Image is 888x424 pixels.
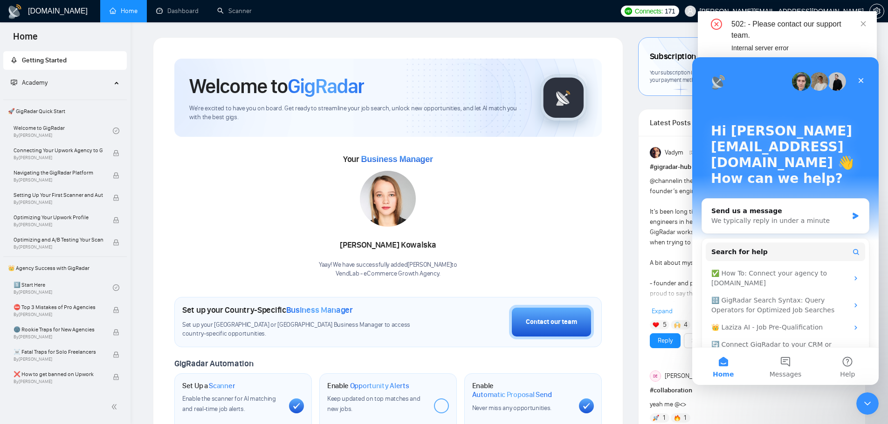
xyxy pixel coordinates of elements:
[684,320,688,330] span: 4
[731,19,866,41] div: 502: - Please contact our support team.
[650,117,716,128] span: Latest Posts from the GigRadar Community
[22,56,67,64] span: Getting Started
[650,333,681,348] button: Reply
[189,74,364,99] h1: Welcome to
[182,395,276,413] span: Enable the scanner for AI matching and real-time job alerts.
[684,413,686,423] span: 1
[14,235,103,244] span: Optimizing and A/B Testing Your Scanner for Better Results
[665,148,683,158] span: Vadym
[509,305,594,339] button: Contact our team
[319,269,457,278] p: VendLab - eCommerce Growth Agency .
[692,57,879,385] iframe: Intercom live chat
[319,237,457,253] div: [PERSON_NAME] Kowalska
[14,200,103,205] span: By [PERSON_NAME]
[731,43,866,53] div: Internal server error
[113,195,119,201] span: lock
[110,7,138,15] a: homeHome
[3,51,127,70] li: Getting Started
[111,402,120,411] span: double-left
[14,213,103,222] span: Optimizing Your Upwork Profile
[327,381,409,390] h1: Enable
[650,371,661,381] div: DE
[650,49,696,65] span: Subscription
[663,320,667,330] span: 5
[14,303,103,312] span: ⛔ Top 3 Mistakes of Pro Agencies
[692,336,733,346] a: See the details
[856,392,879,415] iframe: Intercom live chat
[113,284,119,291] span: check-circle
[286,305,353,315] span: Business Manager
[209,381,235,390] span: Scanner
[650,399,813,410] div: yeah me @<>
[658,336,673,346] a: Reply
[653,415,659,421] img: 🚀
[674,415,681,421] img: 🔥
[14,347,103,357] span: ☠️ Fatal Traps for Solo Freelancers
[870,7,884,15] span: setting
[11,79,48,87] span: Academy
[14,277,113,298] a: 1️⃣ Start HereBy[PERSON_NAME]
[650,147,661,158] img: Vadym
[540,74,587,121] img: gigradar-logo.png
[650,69,850,84] span: Your subscription is set to renew on . To keep things running smoothly, make sure your payment me...
[14,168,103,177] span: Navigating the GigRadar Platform
[182,321,429,338] span: Set up your [GEOGRAPHIC_DATA] or [GEOGRAPHIC_DATA] Business Manager to access country-specific op...
[4,259,126,277] span: 👑 Agency Success with GigRadar
[14,222,103,228] span: By [PERSON_NAME]
[113,217,119,223] span: lock
[360,171,416,227] img: 1706121447227-multi-297.jpg
[472,404,551,412] span: Never miss any opportunities.
[689,148,702,157] span: [DATE]
[361,155,433,164] span: Business Manager
[7,4,22,19] img: logo
[684,333,741,348] button: See the details
[217,7,252,15] a: searchScanner
[288,74,364,99] span: GigRadar
[343,154,433,164] span: Your
[113,172,119,179] span: lock
[526,317,577,327] div: Contact our team
[663,413,665,423] span: 1
[113,239,119,246] span: lock
[14,146,103,155] span: Connecting Your Upwork Agency to GigRadar
[635,6,663,16] span: Connects:
[652,307,673,315] span: Expand
[113,307,119,313] span: lock
[156,7,199,15] a: dashboardDashboard
[319,261,457,278] div: Yaay! We have successfully added [PERSON_NAME] to
[14,190,103,200] span: Setting Up Your First Scanner and Auto-Bidder
[113,128,119,134] span: check-circle
[869,7,884,15] a: setting
[11,79,17,86] span: fund-projection-screen
[14,379,103,384] span: By [PERSON_NAME]
[650,177,677,185] span: @channel
[860,20,867,27] span: close
[711,19,722,30] span: close-circle
[687,8,694,14] span: user
[174,358,253,369] span: GigRadar Automation
[350,381,409,390] span: Opportunity Alerts
[182,381,235,390] h1: Set Up a
[14,177,103,183] span: By [PERSON_NAME]
[472,390,552,399] span: Automatic Proposal Send
[14,334,103,340] span: By [PERSON_NAME]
